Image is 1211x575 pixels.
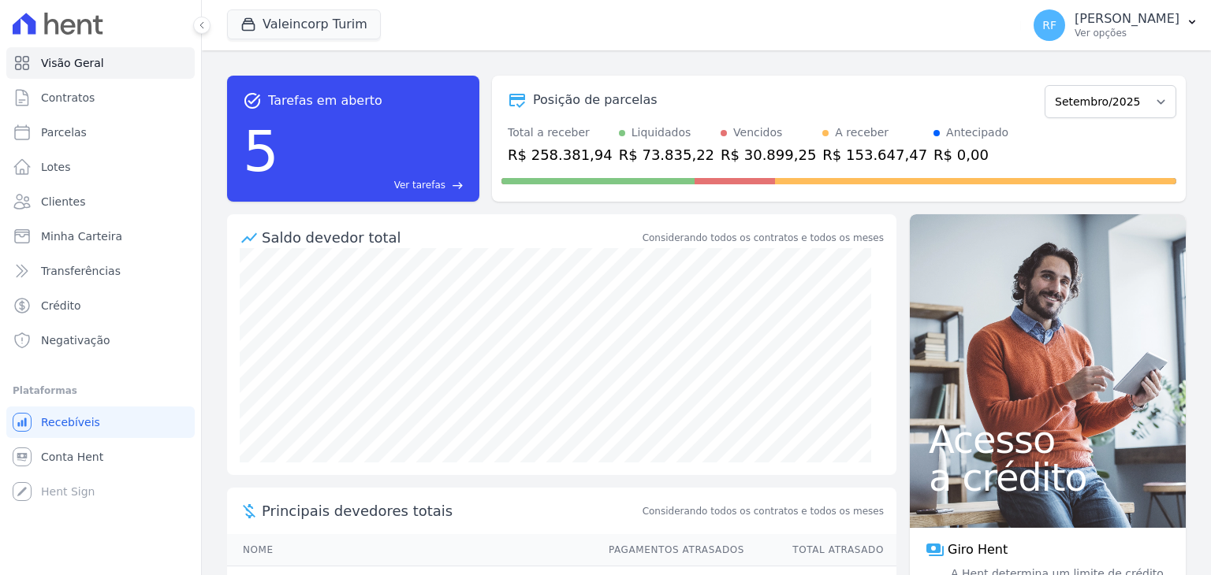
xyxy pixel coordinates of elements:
[508,124,613,141] div: Total a receber
[1042,20,1056,31] span: RF
[6,406,195,438] a: Recebíveis
[6,441,195,473] a: Conta Hent
[6,290,195,321] a: Crédito
[243,110,279,192] div: 5
[643,504,884,518] span: Considerando todos os contratos e todos os meses
[13,381,188,400] div: Plataformas
[285,178,464,192] a: Ver tarefas east
[41,55,104,71] span: Visão Geral
[948,540,1008,559] span: Giro Hent
[594,534,745,566] th: Pagamentos Atrasados
[745,534,896,566] th: Total Atrasado
[41,332,110,348] span: Negativação
[835,124,889,141] div: A receber
[6,151,195,183] a: Lotes
[41,124,87,140] span: Parcelas
[41,263,121,279] span: Transferências
[1075,11,1179,27] p: [PERSON_NAME]
[227,9,381,39] button: Valeincorp Turim
[41,90,95,106] span: Contratos
[6,47,195,79] a: Visão Geral
[41,194,85,210] span: Clientes
[41,298,81,313] span: Crédito
[41,159,71,175] span: Lotes
[508,144,613,165] div: R$ 258.381,94
[929,458,1167,496] span: a crédito
[262,227,639,248] div: Saldo devedor total
[6,255,195,287] a: Transferências
[733,124,782,141] div: Vencidos
[6,117,195,148] a: Parcelas
[41,228,122,244] span: Minha Carteira
[394,178,445,192] span: Ver tarefas
[268,91,382,110] span: Tarefas em aberto
[227,534,594,566] th: Nome
[946,124,1008,141] div: Antecipado
[452,180,464,191] span: east
[1075,27,1179,39] p: Ver opções
[721,144,816,165] div: R$ 30.899,25
[6,186,195,217] a: Clientes
[1021,3,1211,47] button: RF [PERSON_NAME] Ver opções
[643,231,884,245] div: Considerando todos os contratos e todos os meses
[6,82,195,113] a: Contratos
[243,91,262,110] span: task_alt
[41,449,103,465] span: Conta Hent
[822,144,927,165] div: R$ 153.647,47
[632,124,691,141] div: Liquidados
[933,144,1008,165] div: R$ 0,00
[41,414,100,430] span: Recebíveis
[929,421,1167,458] span: Acesso
[6,221,195,252] a: Minha Carteira
[6,325,195,356] a: Negativação
[533,91,658,109] div: Posição de parcelas
[262,500,639,521] span: Principais devedores totais
[619,144,714,165] div: R$ 73.835,22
